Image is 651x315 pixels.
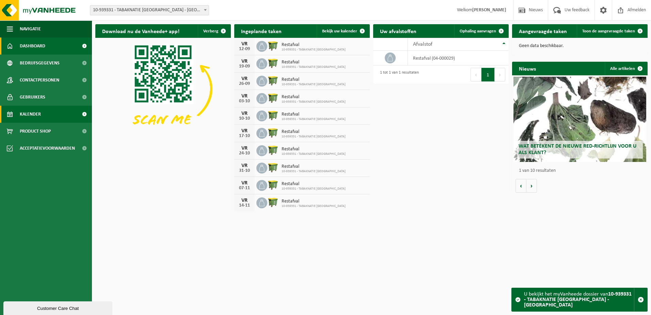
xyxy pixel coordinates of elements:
[513,77,646,162] a: Wat betekent de nieuwe RED-richtlijn voor u als klant?
[267,196,279,208] img: WB-1100-HPE-GN-50
[3,300,114,315] iframe: chat widget
[471,68,481,81] button: Previous
[90,5,209,15] span: 10-939331 - TABAKNATIE MAGAZIJN MOLENSTRAAT - KIELDRECHT
[282,152,346,156] span: 10-939331 - TABAKNATIE [GEOGRAPHIC_DATA]
[282,42,346,48] span: Restafval
[472,7,506,13] strong: [PERSON_NAME]
[413,42,432,47] span: Afvalstof
[377,67,419,82] div: 1 tot 1 van 1 resultaten
[282,112,346,117] span: Restafval
[238,186,251,191] div: 07-11
[282,77,346,82] span: Restafval
[20,89,45,106] span: Gebruikers
[198,24,230,38] button: Verberg
[238,59,251,64] div: VR
[267,127,279,138] img: WB-1100-HPE-GN-50
[526,179,537,193] button: Volgende
[322,29,357,33] span: Bekijk uw kalender
[238,198,251,203] div: VR
[238,168,251,173] div: 31-10
[267,75,279,86] img: WB-1100-HPE-GN-50
[20,106,41,123] span: Kalender
[238,146,251,151] div: VR
[20,37,45,55] span: Dashboard
[238,64,251,69] div: 19-09
[267,144,279,156] img: WB-1100-HPE-GN-50
[495,68,505,81] button: Next
[267,92,279,104] img: WB-1100-HPE-GN-50
[582,29,635,33] span: Toon de aangevraagde taken
[282,60,346,65] span: Restafval
[373,24,423,37] h2: Uw afvalstoffen
[238,41,251,47] div: VR
[238,116,251,121] div: 10-10
[238,47,251,51] div: 12-09
[267,57,279,69] img: WB-1100-HPE-GN-50
[238,93,251,99] div: VR
[282,94,346,100] span: Restafval
[408,51,509,65] td: restafval (04-000029)
[238,163,251,168] div: VR
[577,24,647,38] a: Toon de aangevraagde taken
[282,65,346,69] span: 10-939331 - TABAKNATIE [GEOGRAPHIC_DATA]
[519,168,644,173] p: 1 van 10 resultaten
[267,162,279,173] img: WB-1100-HPE-GN-50
[238,203,251,208] div: 14-11
[512,62,543,75] h2: Nieuws
[238,81,251,86] div: 26-09
[317,24,369,38] a: Bekijk uw kalender
[282,199,346,204] span: Restafval
[515,179,526,193] button: Vorige
[519,144,636,155] span: Wat betekent de nieuwe RED-richtlijn voor u als klant?
[20,55,60,72] span: Bedrijfsgegevens
[234,24,288,37] h2: Ingeplande taken
[267,179,279,191] img: WB-1100-HPE-GN-50
[282,187,346,191] span: 10-939331 - TABAKNATIE [GEOGRAPHIC_DATA]
[238,151,251,156] div: 24-10
[238,99,251,104] div: 03-10
[282,147,346,152] span: Restafval
[481,68,495,81] button: 1
[605,62,647,75] a: Alle artikelen
[460,29,496,33] span: Ophaling aanvragen
[95,38,231,140] img: Download de VHEPlus App
[267,109,279,121] img: WB-1100-HPE-GN-50
[238,111,251,116] div: VR
[512,24,574,37] h2: Aangevraagde taken
[238,134,251,138] div: 17-10
[282,48,346,52] span: 10-939331 - TABAKNATIE [GEOGRAPHIC_DATA]
[267,40,279,51] img: WB-1100-HPE-GN-50
[282,100,346,104] span: 10-939331 - TABAKNATIE [GEOGRAPHIC_DATA]
[20,140,75,157] span: Acceptatievoorwaarden
[524,288,634,311] div: U bekijkt het myVanheede dossier van
[20,20,41,37] span: Navigatie
[282,129,346,135] span: Restafval
[20,123,51,140] span: Product Shop
[519,44,641,48] p: Geen data beschikbaar.
[282,82,346,87] span: 10-939331 - TABAKNATIE [GEOGRAPHIC_DATA]
[282,181,346,187] span: Restafval
[238,180,251,186] div: VR
[238,76,251,81] div: VR
[282,169,346,174] span: 10-939331 - TABAKNATIE [GEOGRAPHIC_DATA]
[20,72,59,89] span: Contactpersonen
[282,117,346,121] span: 10-939331 - TABAKNATIE [GEOGRAPHIC_DATA]
[454,24,508,38] a: Ophaling aanvragen
[282,164,346,169] span: Restafval
[238,128,251,134] div: VR
[524,291,632,308] strong: 10-939331 - TABAKNATIE [GEOGRAPHIC_DATA] - [GEOGRAPHIC_DATA]
[282,135,346,139] span: 10-939331 - TABAKNATIE [GEOGRAPHIC_DATA]
[95,24,186,37] h2: Download nu de Vanheede+ app!
[203,29,218,33] span: Verberg
[282,204,346,208] span: 10-939331 - TABAKNATIE [GEOGRAPHIC_DATA]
